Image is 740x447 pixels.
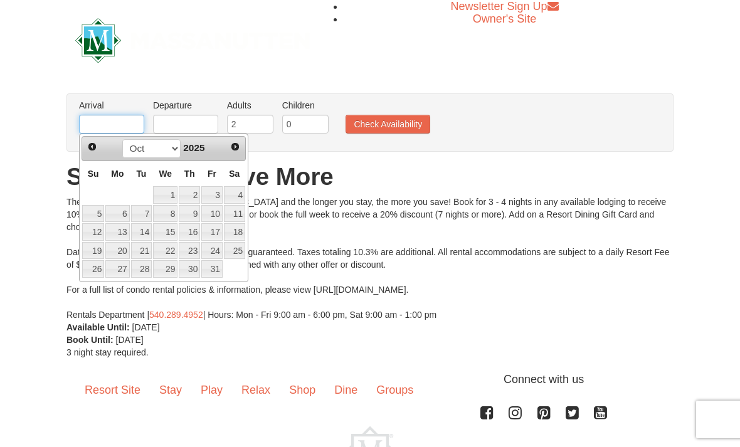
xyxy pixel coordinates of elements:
a: 15 [153,223,177,241]
a: Shop [280,371,325,410]
a: 4 [224,186,245,204]
a: 24 [201,242,223,260]
span: Friday [208,169,216,179]
a: 22 [153,242,177,260]
a: 2 [179,186,200,204]
td: available [178,241,201,260]
a: 25 [224,242,245,260]
a: Prev [83,138,101,155]
a: Groups [367,371,423,410]
td: available [152,260,178,278]
a: 27 [105,260,129,278]
a: 29 [153,260,177,278]
td: available [82,260,105,278]
td: available [152,241,178,260]
a: 14 [131,223,152,241]
a: Play [191,371,232,410]
td: available [223,186,246,204]
span: Monday [111,169,124,179]
span: Prev [87,142,97,152]
td: available [105,241,130,260]
td: available [201,223,223,241]
span: 3 night stay required. [66,347,149,357]
a: 3 [201,186,223,204]
a: 26 [82,260,104,278]
a: 20 [105,242,129,260]
a: 28 [131,260,152,278]
a: 30 [179,260,200,278]
span: [DATE] [132,322,160,332]
span: Next [230,142,240,152]
td: available [178,204,201,223]
a: 8 [153,205,177,223]
td: available [201,260,223,278]
label: Adults [227,99,273,112]
a: 7 [131,205,152,223]
td: available [105,204,130,223]
td: available [201,241,223,260]
span: Wednesday [159,169,172,179]
td: available [201,204,223,223]
td: available [152,204,178,223]
a: 13 [105,223,129,241]
label: Children [282,99,329,112]
a: 21 [131,242,152,260]
a: 10 [201,205,223,223]
a: Massanutten Resort [75,24,310,53]
a: 31 [201,260,223,278]
a: Next [226,138,244,155]
a: 1 [153,186,177,204]
strong: Available Until: [66,322,130,332]
span: Saturday [229,169,240,179]
td: available [105,223,130,241]
td: available [223,204,246,223]
td: available [223,223,246,241]
a: 17 [201,223,223,241]
a: 18 [224,223,245,241]
a: 12 [82,223,104,241]
td: available [178,186,201,204]
td: available [130,241,153,260]
a: 23 [179,242,200,260]
a: 540.289.4952 [149,310,203,320]
label: Arrival [79,99,144,112]
td: available [201,186,223,204]
span: Thursday [184,169,195,179]
td: available [178,260,201,278]
td: available [82,204,105,223]
td: available [130,223,153,241]
span: Sunday [88,169,99,179]
a: Resort Site [75,371,150,410]
a: 16 [179,223,200,241]
a: 6 [105,205,129,223]
span: [DATE] [116,335,144,345]
a: Dine [325,371,367,410]
td: available [152,223,178,241]
strong: Book Until: [66,335,114,345]
td: available [82,241,105,260]
span: 2025 [183,142,204,153]
td: available [130,260,153,278]
td: available [105,260,130,278]
a: Relax [232,371,280,410]
a: Stay [150,371,191,410]
h1: Stay Longer Save More [66,164,674,189]
a: 19 [82,242,104,260]
div: There is so much to explore at [GEOGRAPHIC_DATA] and the longer you stay, the more you save! Book... [66,196,674,321]
span: Tuesday [136,169,146,179]
a: Owner's Site [473,13,536,25]
img: Massanutten Resort Logo [75,18,310,63]
a: 5 [82,205,104,223]
label: Departure [153,99,218,112]
td: available [152,186,178,204]
a: 9 [179,205,200,223]
button: Check Availability [346,115,430,134]
td: available [178,223,201,241]
td: available [130,204,153,223]
a: 11 [224,205,245,223]
td: available [223,241,246,260]
td: available [82,223,105,241]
